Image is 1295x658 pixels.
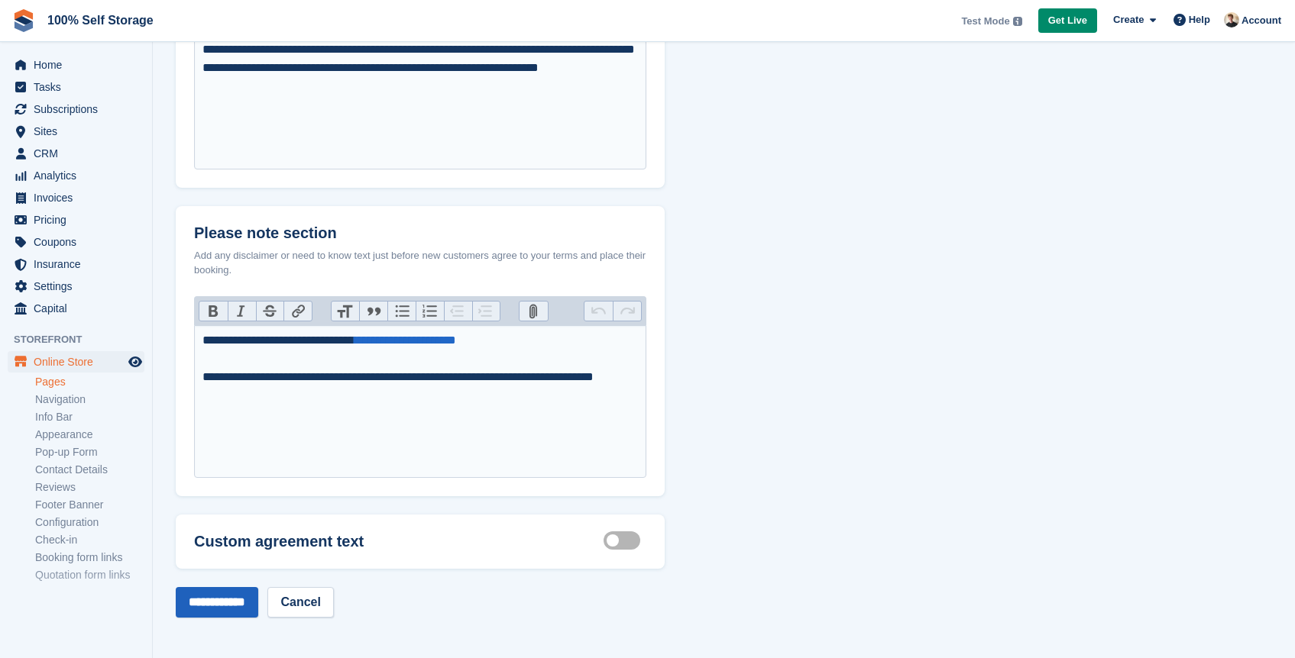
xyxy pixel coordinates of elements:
span: Settings [34,276,125,297]
a: Footer Banner [35,498,144,512]
a: menu [8,351,144,373]
button: Quote [359,302,387,321]
img: icon-info-grey-7440780725fd019a000dd9b08b2336e03edf1995a4989e88bcd33f0948082b44.svg [1013,17,1022,26]
span: Analytics [34,165,125,186]
a: menu [8,253,144,275]
span: Get Live [1048,13,1087,28]
a: Navigation [35,392,144,407]
a: menu [8,76,144,98]
a: Contact Details [35,463,144,477]
button: Bullets [387,302,416,321]
button: Undo [584,302,613,321]
span: Account [1242,13,1281,28]
a: Get Live [1038,8,1097,34]
a: Reviews [35,480,144,495]
a: menu [8,298,144,319]
span: Help [1189,12,1210,27]
a: Check-in [35,533,144,547]
a: Info Bar [35,410,144,424]
a: menu [8,121,144,142]
span: Online Store [34,351,125,373]
button: Strikethrough [256,302,284,321]
h2: Custom agreement text [194,533,364,550]
button: Link [283,302,312,321]
button: Decrease Level [444,302,472,321]
span: Pricing [34,209,125,231]
a: menu [8,276,144,297]
a: Preview store [126,353,144,371]
a: menu [8,98,144,120]
img: stora-icon-8386f47178a22dfd0bd8f6a31ec36ba5ce8667c1dd55bd0f319d3a0aa187defe.svg [12,9,35,32]
a: Pop-up Form [35,445,144,460]
button: Attach Files [520,302,548,321]
span: Insurance [34,253,125,275]
button: Numbers [416,302,444,321]
button: Italic [228,302,256,321]
div: Add any disclaimer or need to know text just before new customers agree to your terms and place t... [194,248,646,278]
span: Invoices [34,187,125,208]
span: Storefront [14,332,152,347]
span: Capital [34,298,125,319]
a: menu [8,231,144,253]
span: Home [34,54,125,76]
button: Increase Level [472,302,500,321]
span: Create [1113,12,1144,27]
a: Pages [35,375,144,389]
button: Redo [613,302,641,321]
button: Bold [199,302,228,321]
a: menu [8,54,144,76]
span: CRM [34,143,125,164]
a: Quotation form links [35,568,144,582]
span: Sites [34,121,125,142]
a: 100% Self Storage [41,8,160,33]
span: Subscriptions [34,98,125,120]
a: menu [8,209,144,231]
span: Tasks [34,76,125,98]
h2: Please note section [194,224,646,242]
a: Booking form links [35,550,144,565]
a: menu [8,187,144,208]
span: Test Mode [961,14,1009,29]
a: Cancel [267,587,333,618]
button: Heading [332,302,360,321]
a: Configuration [35,515,144,530]
a: menu [8,165,144,186]
img: Oliver [1224,12,1239,27]
span: Coupons [34,231,125,253]
label: Customisable terms active [604,540,646,542]
a: Appearance [35,427,144,442]
a: menu [8,143,144,164]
